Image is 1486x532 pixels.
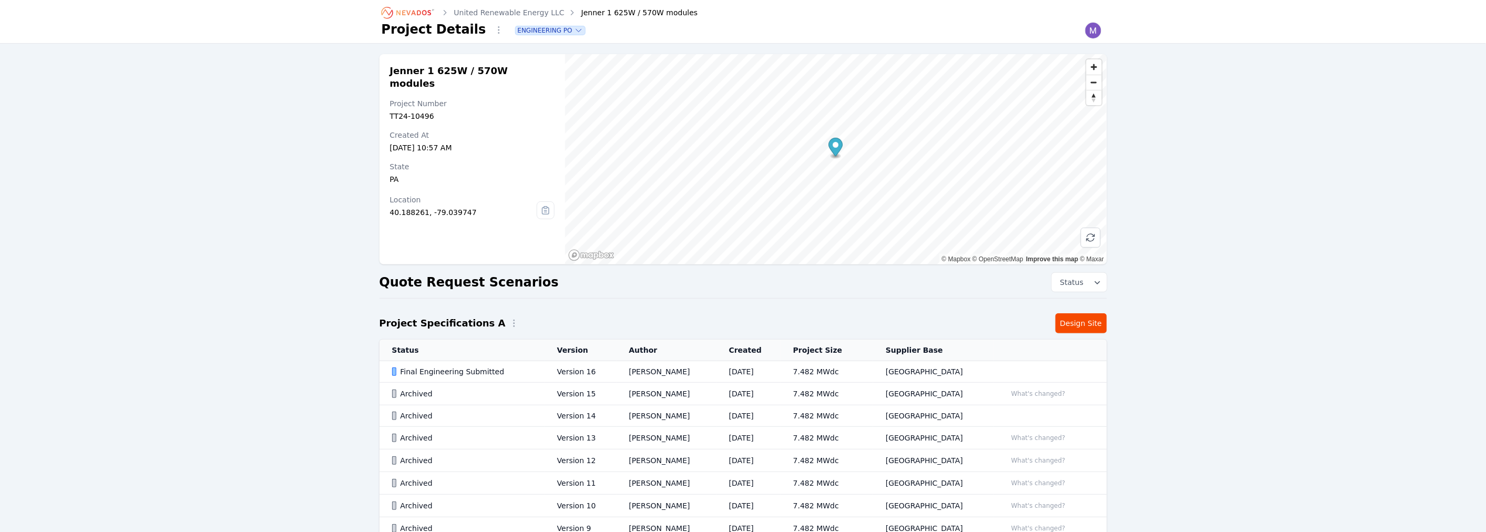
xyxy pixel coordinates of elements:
[617,495,716,517] td: [PERSON_NAME]
[545,472,617,495] td: Version 11
[873,405,994,427] td: [GEOGRAPHIC_DATA]
[380,383,1107,405] tr: ArchivedVersion 15[PERSON_NAME][DATE]7.482 MWdc[GEOGRAPHIC_DATA]What's changed?
[567,7,698,18] div: Jenner 1 625W / 570W modules
[1007,432,1070,444] button: What's changed?
[390,174,555,185] div: PA
[1026,255,1078,263] a: Improve this map
[390,65,555,90] h2: Jenner 1 625W / 570W modules
[873,495,994,517] td: [GEOGRAPHIC_DATA]
[781,427,873,449] td: 7.482 MWdc
[392,433,539,443] div: Archived
[873,427,994,449] td: [GEOGRAPHIC_DATA]
[545,340,617,361] th: Version
[873,340,994,361] th: Supplier Base
[545,495,617,517] td: Version 10
[545,449,617,472] td: Version 12
[390,142,555,153] div: [DATE] 10:57 AM
[545,383,617,405] td: Version 15
[873,383,994,405] td: [GEOGRAPHIC_DATA]
[390,98,555,109] div: Project Number
[781,383,873,405] td: 7.482 MWdc
[392,388,539,399] div: Archived
[617,449,716,472] td: [PERSON_NAME]
[716,427,781,449] td: [DATE]
[1007,477,1070,489] button: What's changed?
[392,500,539,511] div: Archived
[873,361,994,383] td: [GEOGRAPHIC_DATA]
[716,449,781,472] td: [DATE]
[380,472,1107,495] tr: ArchivedVersion 11[PERSON_NAME][DATE]7.482 MWdc[GEOGRAPHIC_DATA]What's changed?
[1052,273,1107,292] button: Status
[390,195,537,205] div: Location
[617,405,716,427] td: [PERSON_NAME]
[390,130,555,140] div: Created At
[716,340,781,361] th: Created
[568,249,614,261] a: Mapbox homepage
[380,495,1107,517] tr: ArchivedVersion 10[PERSON_NAME][DATE]7.482 MWdc[GEOGRAPHIC_DATA]What's changed?
[392,411,539,421] div: Archived
[380,340,545,361] th: Status
[392,455,539,466] div: Archived
[617,383,716,405] td: [PERSON_NAME]
[454,7,565,18] a: United Renewable Energy LLC
[380,274,559,291] h2: Quote Request Scenarios
[781,340,873,361] th: Project Size
[617,361,716,383] td: [PERSON_NAME]
[380,361,1107,383] tr: Final Engineering SubmittedVersion 16[PERSON_NAME][DATE]7.482 MWdc[GEOGRAPHIC_DATA]
[716,361,781,383] td: [DATE]
[565,54,1106,264] canvas: Map
[781,495,873,517] td: 7.482 MWdc
[716,405,781,427] td: [DATE]
[716,495,781,517] td: [DATE]
[1056,277,1084,288] span: Status
[617,472,716,495] td: [PERSON_NAME]
[873,472,994,495] td: [GEOGRAPHIC_DATA]
[972,255,1023,263] a: OpenStreetMap
[380,449,1107,472] tr: ArchivedVersion 12[PERSON_NAME][DATE]7.482 MWdc[GEOGRAPHIC_DATA]What's changed?
[1087,59,1102,75] button: Zoom in
[781,449,873,472] td: 7.482 MWdc
[829,138,843,159] div: Map marker
[545,405,617,427] td: Version 14
[392,478,539,488] div: Archived
[392,366,539,377] div: Final Engineering Submitted
[1080,255,1104,263] a: Maxar
[781,472,873,495] td: 7.482 MWdc
[380,427,1107,449] tr: ArchivedVersion 13[PERSON_NAME][DATE]7.482 MWdc[GEOGRAPHIC_DATA]What's changed?
[1007,500,1070,511] button: What's changed?
[545,427,617,449] td: Version 13
[617,340,716,361] th: Author
[1087,75,1102,90] button: Zoom out
[380,405,1107,427] tr: ArchivedVersion 14[PERSON_NAME][DATE]7.482 MWdc[GEOGRAPHIC_DATA]
[380,316,506,331] h2: Project Specifications A
[390,111,555,121] div: TT24-10496
[716,383,781,405] td: [DATE]
[1087,90,1102,105] button: Reset bearing to north
[390,207,537,218] div: 40.188261, -79.039747
[781,405,873,427] td: 7.482 MWdc
[716,472,781,495] td: [DATE]
[1007,388,1070,400] button: What's changed?
[781,361,873,383] td: 7.482 MWdc
[545,361,617,383] td: Version 16
[390,161,555,172] div: State
[516,26,585,35] button: Engineering PO
[942,255,971,263] a: Mapbox
[382,4,698,21] nav: Breadcrumb
[1085,22,1102,39] img: Madeline Koldos
[1007,455,1070,466] button: What's changed?
[617,427,716,449] td: [PERSON_NAME]
[873,449,994,472] td: [GEOGRAPHIC_DATA]
[1055,313,1107,333] a: Design Site
[382,21,486,38] h1: Project Details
